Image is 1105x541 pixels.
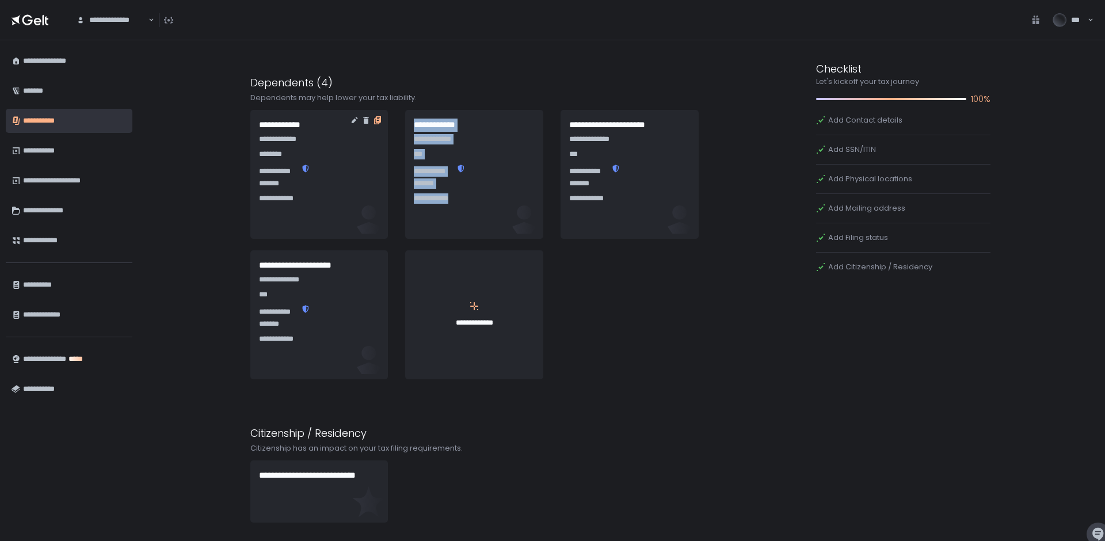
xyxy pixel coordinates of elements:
[250,425,700,441] div: Citizenship / Residency
[828,174,912,184] span: Add Physical locations
[828,262,932,272] span: Add Citizenship / Residency
[250,443,700,454] div: Citizenship has an impact on your tax filing requirements.
[828,233,888,243] span: Add Filing status
[250,93,700,103] div: Dependents may help lower your tax liability.
[971,93,990,106] span: 100%
[816,77,991,87] div: Let's kickoff your tax journey
[828,115,902,125] span: Add Contact details
[816,61,991,77] div: Checklist
[250,75,700,90] div: Dependents (4)
[69,8,154,32] div: Search for option
[828,203,905,214] span: Add Mailing address
[828,144,876,155] span: Add SSN/ITIN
